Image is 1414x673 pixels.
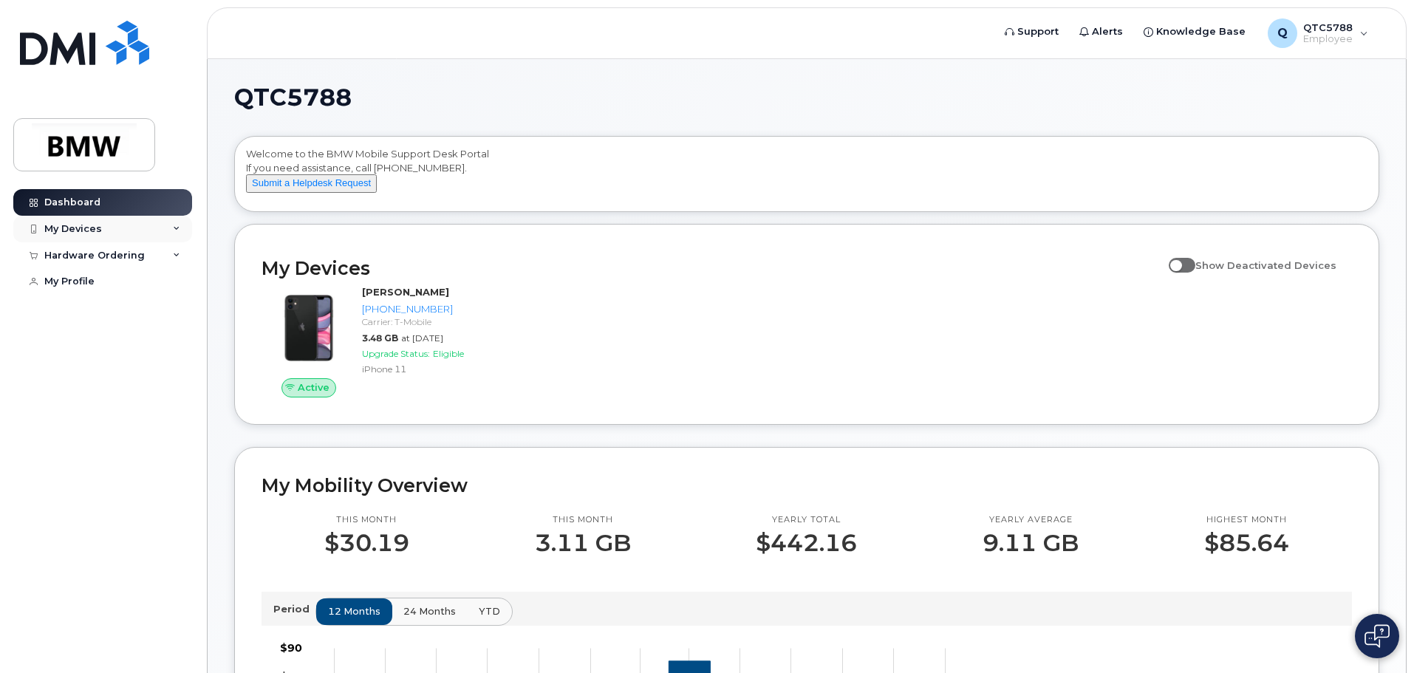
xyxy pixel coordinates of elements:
[362,363,515,375] div: iPhone 11
[401,332,443,344] span: at [DATE]
[246,174,377,193] button: Submit a Helpdesk Request
[983,530,1079,556] p: 9.11 GB
[262,474,1352,496] h2: My Mobility Overview
[234,86,352,109] span: QTC5788
[262,285,521,397] a: Active[PERSON_NAME][PHONE_NUMBER]Carrier: T-Mobile3.48 GBat [DATE]Upgrade Status:EligibleiPhone 11
[246,177,377,188] a: Submit a Helpdesk Request
[362,286,449,298] strong: [PERSON_NAME]
[1169,251,1181,263] input: Show Deactivated Devices
[246,147,1367,206] div: Welcome to the BMW Mobile Support Desk Portal If you need assistance, call [PHONE_NUMBER].
[362,315,515,328] div: Carrier: T-Mobile
[433,348,464,359] span: Eligible
[1195,259,1336,271] span: Show Deactivated Devices
[362,348,430,359] span: Upgrade Status:
[362,332,398,344] span: 3.48 GB
[1365,624,1390,648] img: Open chat
[324,514,409,526] p: This month
[535,530,631,556] p: 3.11 GB
[298,380,329,394] span: Active
[324,530,409,556] p: $30.19
[362,302,515,316] div: [PHONE_NUMBER]
[756,530,857,556] p: $442.16
[1204,514,1289,526] p: Highest month
[756,514,857,526] p: Yearly total
[479,604,500,618] span: YTD
[1204,530,1289,556] p: $85.64
[273,293,344,363] img: iPhone_11.jpg
[403,604,456,618] span: 24 months
[262,257,1161,279] h2: My Devices
[280,641,302,655] tspan: $90
[273,602,315,616] p: Period
[983,514,1079,526] p: Yearly average
[535,514,631,526] p: This month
